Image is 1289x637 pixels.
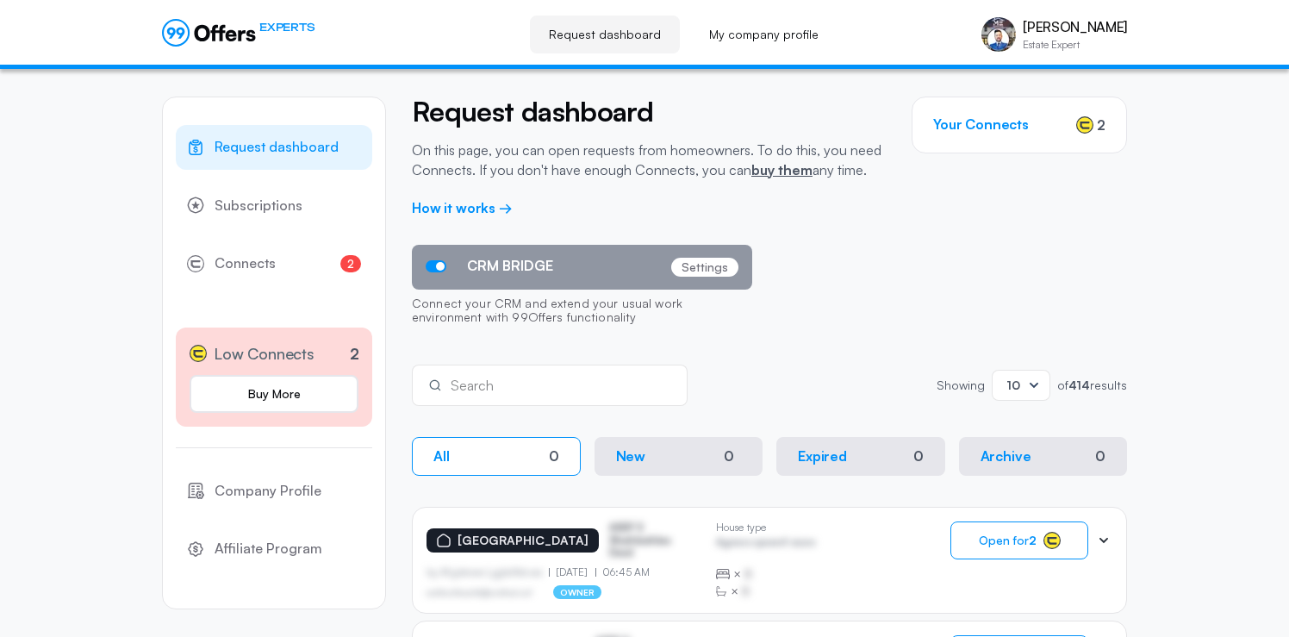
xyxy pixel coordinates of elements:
[937,379,985,391] p: Showing
[716,565,815,583] div: ×
[609,521,695,559] p: ASDF S Sfasfdasfdas Dasd
[595,566,651,578] p: 06:45 AM
[595,437,763,476] button: New0
[1095,448,1105,465] div: 0
[913,448,924,465] div: 0
[690,16,838,53] a: My company profile
[412,97,886,127] h2: Request dashboard
[350,342,359,365] p: 2
[412,437,581,476] button: All0
[176,469,372,514] a: Company Profile
[1057,379,1127,391] p: of results
[1068,378,1090,392] strong: 414
[412,199,513,216] a: How it works →
[215,480,321,503] span: Company Profile
[744,565,752,583] span: B
[776,437,945,476] button: Expired0
[427,587,532,597] p: asdfasdfasasfd@asdfasd.asf
[433,448,450,465] p: All
[981,448,1031,465] p: Archive
[751,161,813,178] a: buy them
[1097,115,1105,135] span: 2
[1006,378,1020,392] span: 10
[1029,533,1037,547] strong: 2
[530,16,680,53] a: Request dashboard
[162,19,314,47] a: EXPERTS
[176,184,372,228] a: Subscriptions
[616,448,646,465] p: New
[553,585,602,599] p: owner
[742,583,750,600] span: B
[981,17,1016,52] img: Scott Gee
[798,448,847,465] p: Expired
[671,258,738,277] p: Settings
[215,538,322,560] span: Affiliate Program
[176,527,372,571] a: Affiliate Program
[950,521,1088,559] button: Open for2
[176,125,372,170] a: Request dashboard
[933,116,1029,133] h3: Your Connects
[340,255,361,272] span: 2
[214,341,314,366] span: Low Connects
[1023,19,1127,35] p: [PERSON_NAME]
[717,447,741,466] div: 0
[458,534,588,548] p: [GEOGRAPHIC_DATA]
[716,521,815,534] p: House type
[959,437,1128,476] button: Archive0
[215,195,302,217] span: Subscriptions
[979,534,1037,547] span: Open for
[215,136,339,159] span: Request dashboard
[427,566,549,578] p: by Afgdsrwe Ljgjkdfsbvas
[549,566,595,578] p: [DATE]
[1023,40,1127,50] p: Estate Expert
[549,448,559,465] div: 0
[176,241,372,286] a: Connects2
[412,141,886,179] p: On this page, you can open requests from homeowners. To do this, you need Connects. If you don't ...
[190,375,358,413] a: Buy More
[259,19,314,35] span: EXPERTS
[412,290,752,334] p: Connect your CRM and extend your usual work environment with 99Offers functionality
[716,583,815,600] div: ×
[467,258,553,274] span: CRM BRIDGE
[215,253,276,275] span: Connects
[716,536,815,553] p: Agrwsv qwervf oiuns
